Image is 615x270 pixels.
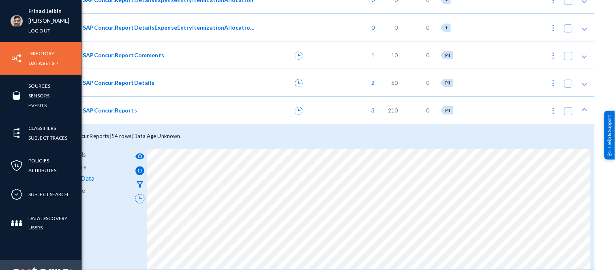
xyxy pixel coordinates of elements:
[11,15,23,27] img: ACg8ocK1ZkZ6gbMmCU1AeqPIsBvrTWeY1xNXvgxNjkUXxjcqAiPEIvU=s96-c
[28,166,56,175] a: Attributes
[28,49,54,58] a: Directory
[368,51,375,59] span: 1
[83,106,137,114] span: SAPConcur.Reports
[445,108,450,113] span: PII
[549,52,557,60] img: icon-more.svg
[392,51,398,59] span: 10
[549,107,557,115] img: icon-more.svg
[54,173,131,185] a: View Data
[368,106,375,114] span: 3
[11,160,23,172] img: icon-policies.svg
[368,78,375,87] span: 2
[392,78,398,87] span: 50
[28,81,50,91] a: Sources
[131,133,133,139] span: |
[54,160,131,173] a: History
[28,156,49,165] a: Policies
[11,188,23,201] img: icon-compliance.svg
[604,110,615,159] div: Help & Support
[135,180,145,190] mat-icon: filter_alt
[135,151,145,161] mat-icon: visibility
[54,185,131,197] a: Profile
[28,16,70,26] a: [PERSON_NAME]
[28,6,70,16] li: Frinad Jelbin
[395,23,398,32] span: 0
[28,101,47,110] a: Events
[445,52,450,58] span: PII
[83,78,154,87] span: SAPConcur.ReportDetails
[426,51,430,59] span: 0
[426,23,430,32] span: 0
[11,127,23,139] img: icon-elements.svg
[11,52,23,65] img: icon-inventory.svg
[28,190,69,199] a: Subject Search
[83,23,255,32] span: SAPConcur.ReportDetailsExpenseEntryItemizationAllocationJournalEntry
[549,79,557,87] img: icon-more.svg
[62,133,109,139] span: SAPConcur.Reports
[133,133,180,139] span: Data Age Unknown
[445,80,450,85] span: PII
[445,25,448,30] span: +
[54,148,131,160] a: Details
[426,106,430,114] span: 0
[388,106,398,114] span: 210
[28,26,50,35] a: Log out
[426,78,430,87] span: 0
[549,24,557,32] img: icon-more.svg
[11,217,23,229] img: icon-members.svg
[28,91,49,100] a: Sensors
[28,123,56,133] a: Classifiers
[135,166,144,175] img: refresh-button.svg
[28,214,81,232] a: Data Discovery Users
[111,133,131,139] span: 54 rows
[109,133,111,139] span: |
[28,58,55,68] a: Datasets
[11,90,23,102] img: icon-sources.svg
[607,150,613,156] img: help_support.svg
[368,23,375,32] span: 0
[83,51,164,59] span: SAPConcur.ReportComments
[28,133,68,143] a: Subject Traces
